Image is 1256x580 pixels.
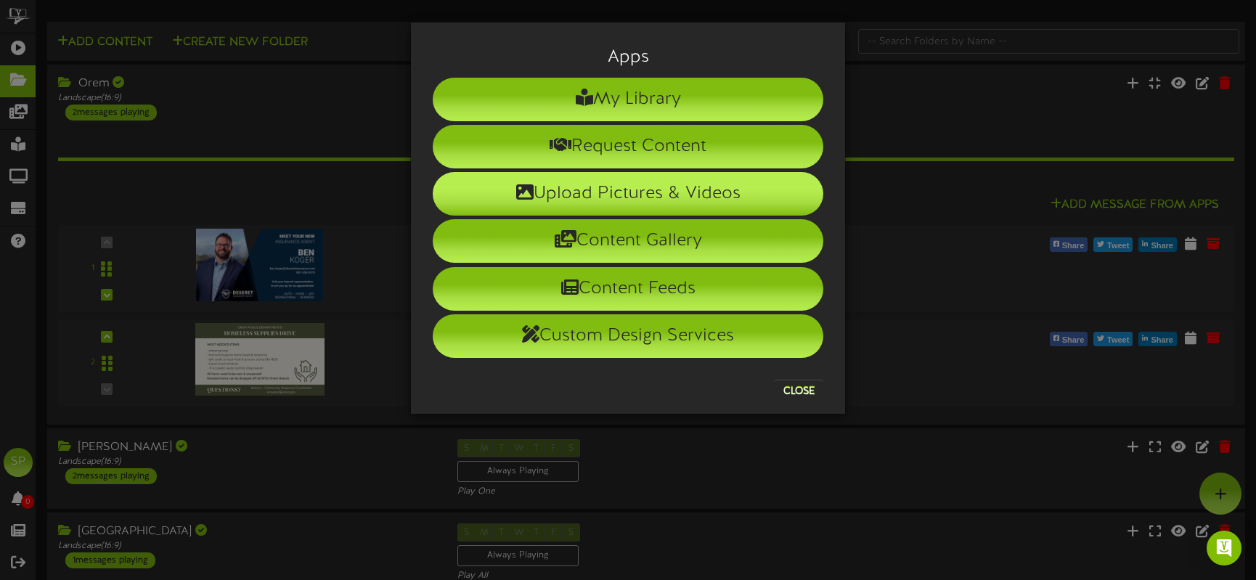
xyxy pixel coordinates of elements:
li: Upload Pictures & Videos [433,172,823,216]
li: Request Content [433,125,823,168]
div: Open Intercom Messenger [1207,531,1241,565]
li: Content Feeds [433,267,823,311]
li: Content Gallery [433,219,823,263]
li: My Library [433,78,823,121]
button: Close [775,380,823,403]
h3: Apps [433,48,823,67]
li: Custom Design Services [433,314,823,358]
